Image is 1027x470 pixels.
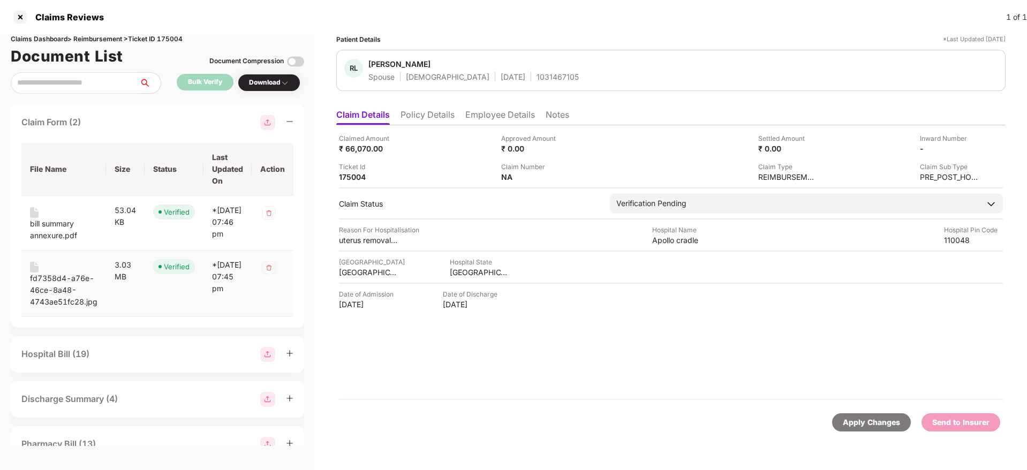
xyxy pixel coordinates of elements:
[260,392,275,407] img: svg+xml;base64,PHN2ZyBpZD0iR3JvdXBfMjg4MTMiIGRhdGEtbmFtZT0iR3JvdXAgMjg4MTMiIHhtbG5zPSJodHRwOi8vd3...
[249,78,289,88] div: Download
[139,79,161,87] span: search
[145,143,203,196] th: Status
[401,109,455,125] li: Policy Details
[260,115,275,130] img: svg+xml;base64,PHN2ZyBpZD0iR3JvdXBfMjg4MTMiIGRhdGEtbmFtZT0iR3JvdXAgMjg4MTMiIHhtbG5zPSJodHRwOi8vd3...
[339,289,398,299] div: Date of Admission
[164,261,190,272] div: Verified
[21,116,81,129] div: Claim Form (2)
[212,204,243,240] div: *[DATE] 07:46 pm
[30,207,39,218] img: svg+xml;base64,PHN2ZyB4bWxucz0iaHR0cDovL3d3dy53My5vcmcvMjAwMC9zdmciIHdpZHRoPSIxNiIgaGVpZ2h0PSIyMC...
[252,143,293,196] th: Action
[843,416,900,428] div: Apply Changes
[758,133,817,143] div: Settled Amount
[443,299,502,309] div: [DATE]
[339,162,398,172] div: Ticket Id
[260,437,275,452] img: svg+xml;base64,PHN2ZyBpZD0iR3JvdXBfMjg4MTMiIGRhdGEtbmFtZT0iR3JvdXAgMjg4MTMiIHhtbG5zPSJodHRwOi8vd3...
[281,79,289,87] img: svg+xml;base64,PHN2ZyBpZD0iRHJvcGRvd24tMzJ4MzIiIHhtbG5zPSJodHRwOi8vd3d3LnczLm9yZy8yMDAwL3N2ZyIgd2...
[758,172,817,182] div: REIMBURSEMENT
[450,257,509,267] div: Hospital State
[339,257,405,267] div: [GEOGRAPHIC_DATA]
[115,259,136,283] div: 3.03 MB
[501,172,560,182] div: NA
[336,34,381,44] div: Patient Details
[932,416,990,428] div: Send to Insurer
[339,267,398,277] div: [GEOGRAPHIC_DATA]
[164,207,190,217] div: Verified
[1006,11,1027,23] div: 1 of 1
[260,204,277,222] img: svg+xml;base64,PHN2ZyB4bWxucz0iaHR0cDovL3d3dy53My5vcmcvMjAwMC9zdmciIHdpZHRoPSIzMiIgaGVpZ2h0PSIzMi...
[920,162,979,172] div: Claim Sub Type
[758,143,817,154] div: ₹ 0.00
[21,392,118,406] div: Discharge Summary (4)
[339,133,398,143] div: Claimed Amount
[920,143,979,154] div: -
[339,235,398,245] div: uterus removal surgery
[139,72,161,94] button: search
[260,259,277,276] img: svg+xml;base64,PHN2ZyB4bWxucz0iaHR0cDovL3d3dy53My5vcmcvMjAwMC9zdmciIHdpZHRoPSIzMiIgaGVpZ2h0PSIzMi...
[339,299,398,309] div: [DATE]
[944,235,1003,245] div: 110048
[203,143,252,196] th: Last Updated On
[537,72,579,82] div: 1031467105
[21,437,96,451] div: Pharmacy Bill (13)
[286,350,293,357] span: plus
[368,72,395,82] div: Spouse
[368,59,431,69] div: [PERSON_NAME]
[465,109,535,125] li: Employee Details
[501,133,560,143] div: Approved Amount
[286,395,293,402] span: plus
[501,72,525,82] div: [DATE]
[406,72,489,82] div: [DEMOGRAPHIC_DATA]
[29,12,104,22] div: Claims Reviews
[209,56,284,66] div: Document Compression
[616,198,686,209] div: Verification Pending
[30,218,97,241] div: bill summary annexure.pdf
[920,133,979,143] div: Inward Number
[287,53,304,70] img: svg+xml;base64,PHN2ZyBpZD0iVG9nZ2xlLTMyeDMyIiB4bWxucz0iaHR0cDovL3d3dy53My5vcmcvMjAwMC9zdmciIHdpZH...
[336,109,390,125] li: Claim Details
[21,347,89,361] div: Hospital Bill (19)
[758,162,817,172] div: Claim Type
[11,44,123,68] h1: Document List
[21,143,106,196] th: File Name
[501,162,560,172] div: Claim Number
[260,347,275,362] img: svg+xml;base64,PHN2ZyBpZD0iR3JvdXBfMjg4MTMiIGRhdGEtbmFtZT0iR3JvdXAgMjg4MTMiIHhtbG5zPSJodHRwOi8vd3...
[652,235,711,245] div: Apollo cradle
[11,34,304,44] div: Claims Dashboard > Reimbursement > Ticket ID 175004
[115,204,136,228] div: 53.04 KB
[652,225,711,235] div: Hospital Name
[344,59,363,78] div: RL
[286,118,293,125] span: minus
[944,225,1003,235] div: Hospital Pin Code
[286,439,293,447] span: plus
[212,259,243,294] div: *[DATE] 07:45 pm
[339,143,398,154] div: ₹ 66,070.00
[920,172,979,182] div: PRE_POST_HOSPITALIZATION_REIMBURSEMENT
[339,225,419,235] div: Reason For Hospitalisation
[30,262,39,272] img: svg+xml;base64,PHN2ZyB4bWxucz0iaHR0cDovL3d3dy53My5vcmcvMjAwMC9zdmciIHdpZHRoPSIxNiIgaGVpZ2h0PSIyMC...
[443,289,502,299] div: Date of Discharge
[943,34,1006,44] div: *Last Updated [DATE]
[501,143,560,154] div: ₹ 0.00
[30,272,97,308] div: fd7358d4-a76e-46ce-8a48-4743ae51fc28.jpg
[450,267,509,277] div: [GEOGRAPHIC_DATA]
[339,199,599,209] div: Claim Status
[106,143,145,196] th: Size
[986,199,996,209] img: downArrowIcon
[188,77,222,87] div: Bulk Verify
[546,109,569,125] li: Notes
[339,172,398,182] div: 175004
